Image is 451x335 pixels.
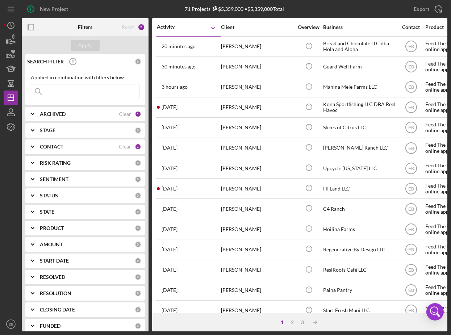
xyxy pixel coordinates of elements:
[162,307,178,313] time: 2025-07-03 00:50
[40,111,66,117] b: ARCHIVED
[79,40,92,51] div: Apply
[221,24,293,30] div: Client
[323,260,396,280] div: ResiRoots Café LLC
[211,6,244,12] div: $5,359,000
[288,319,298,325] div: 2
[162,84,188,90] time: 2025-10-06 17:40
[119,144,131,150] div: Clear
[185,6,284,12] div: 71 Projects • $5,359,000 Total
[40,2,68,16] div: New Project
[162,166,178,171] time: 2025-08-28 20:44
[157,24,189,30] div: Activity
[221,219,293,239] div: [PERSON_NAME]
[135,209,141,215] div: 0
[323,78,396,97] div: Mahina Mele Farms LLC
[408,44,414,49] text: EB
[162,64,196,70] time: 2025-10-06 19:48
[323,138,396,158] div: [PERSON_NAME] Ranch LLC
[426,303,444,321] div: Open Intercom Messenger
[40,193,58,198] b: STATUS
[323,37,396,56] div: Bread and Chocolate LLC dba Hola and Aloha
[135,257,141,264] div: 0
[135,225,141,231] div: 0
[323,57,396,76] div: Guard Well Farm
[221,78,293,97] div: [PERSON_NAME]
[221,98,293,117] div: [PERSON_NAME]
[323,179,396,198] div: HI Land LLC
[135,323,141,329] div: 0
[408,166,414,171] text: EB
[277,319,288,325] div: 1
[40,258,69,264] b: START DATE
[408,206,414,212] text: EB
[119,111,131,117] div: Clear
[408,146,414,151] text: EB
[221,260,293,280] div: [PERSON_NAME]
[135,274,141,280] div: 0
[221,37,293,56] div: [PERSON_NAME]
[408,227,414,232] text: EB
[78,24,92,30] b: Filters
[295,24,322,30] div: Overview
[408,288,414,293] text: EB
[221,301,293,320] div: [PERSON_NAME]
[162,287,178,293] time: 2025-07-16 23:35
[408,308,414,313] text: EB
[323,281,396,300] div: Paina Pantry
[135,290,141,297] div: 0
[162,125,178,130] time: 2025-09-24 02:40
[408,125,414,130] text: EB
[162,267,178,273] time: 2025-07-21 01:38
[135,127,141,134] div: 0
[323,240,396,259] div: Regenerative By Design LLC
[135,176,141,183] div: 0
[40,290,71,296] b: RESOLUTION
[138,24,145,31] div: 2
[406,2,447,16] button: Export
[162,104,178,110] time: 2025-10-04 00:29
[162,226,178,232] time: 2025-08-15 08:37
[408,268,414,273] text: EB
[221,138,293,158] div: [PERSON_NAME]
[162,247,178,252] time: 2025-08-08 23:56
[221,118,293,137] div: [PERSON_NAME]
[135,306,141,313] div: 0
[135,160,141,166] div: 0
[9,322,13,326] text: EB
[221,240,293,259] div: [PERSON_NAME]
[22,2,75,16] button: New Project
[221,281,293,300] div: [PERSON_NAME]
[221,57,293,76] div: [PERSON_NAME]
[40,225,64,231] b: PRODUCT
[323,199,396,218] div: C4 Ranch
[323,159,396,178] div: Upcycle [US_STATE] LLC
[323,301,396,320] div: Start Fresh Maui LLC
[40,127,55,133] b: STAGE
[414,2,429,16] div: Export
[40,323,60,329] b: FUNDED
[408,247,414,252] text: EB
[221,179,293,198] div: [PERSON_NAME]
[135,111,141,117] div: 1
[162,206,178,212] time: 2025-08-18 21:41
[323,24,396,30] div: Business
[40,176,68,182] b: SENTIMENT
[135,143,141,150] div: 1
[27,59,64,64] b: SEARCH FILTER
[323,118,396,137] div: Slices of Citrus LLC
[40,307,75,313] b: CLOSING DATE
[162,186,178,192] time: 2025-08-19 22:28
[221,159,293,178] div: [PERSON_NAME]
[162,145,178,151] time: 2025-09-24 02:22
[135,241,141,248] div: 0
[408,186,414,191] text: EB
[397,24,425,30] div: Contact
[40,160,71,166] b: RISK RATING
[4,317,18,331] button: EB
[408,64,414,70] text: EB
[71,40,100,51] button: Apply
[323,98,396,117] div: Kona Sportfishing LLC DBA Reel Havoc
[122,24,134,30] div: Reset
[298,319,308,325] div: 3
[162,43,196,49] time: 2025-10-06 19:58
